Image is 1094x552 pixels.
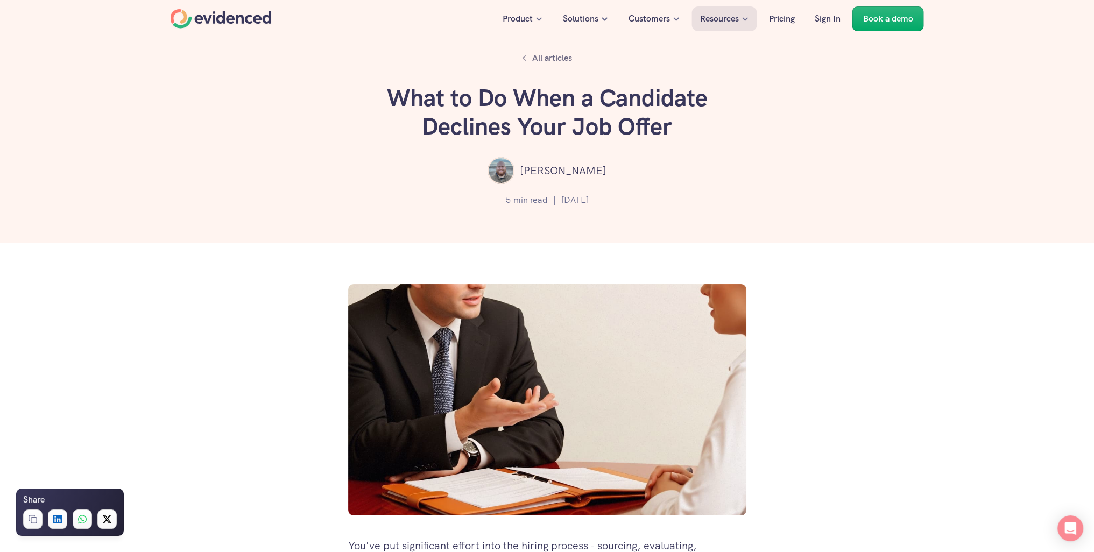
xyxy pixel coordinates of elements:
img: Man and woman sitting across each other at a desk talking over a document [348,284,746,515]
p: Book a demo [863,12,913,26]
a: All articles [516,48,578,68]
p: Pricing [769,12,795,26]
img: "" [488,157,514,184]
p: Customers [629,12,670,26]
p: min read [513,193,548,207]
p: 5 [506,193,511,207]
p: | [553,193,556,207]
a: Sign In [807,6,849,31]
h6: Share [23,493,45,507]
a: Pricing [761,6,803,31]
a: Home [171,9,272,29]
p: Sign In [815,12,841,26]
p: [DATE] [561,193,589,207]
p: All articles [532,51,572,65]
p: [PERSON_NAME] [520,162,606,179]
p: Resources [700,12,739,26]
a: Book a demo [852,6,924,31]
div: Open Intercom Messenger [1057,515,1083,541]
h1: What to Do When a Candidate Declines Your Job Offer [386,84,709,141]
p: Solutions [563,12,598,26]
p: Product [503,12,533,26]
